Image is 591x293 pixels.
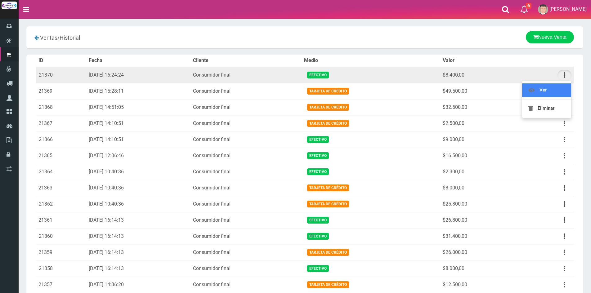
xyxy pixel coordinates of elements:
[307,168,329,175] span: Efectivo
[86,148,191,164] td: [DATE] 12:06:46
[190,196,302,212] td: Consumidor final
[36,196,86,212] td: 21362
[36,212,86,228] td: 21361
[440,131,524,148] td: $9.000,00
[440,55,524,67] th: Valor
[86,115,191,131] td: [DATE] 14:10:51
[36,67,86,83] td: 21370
[440,277,524,293] td: $12.500,00
[190,83,302,99] td: Consumidor final
[36,115,86,131] td: 21367
[440,260,524,277] td: $8.000,00
[86,83,191,99] td: [DATE] 15:28:11
[307,217,329,223] span: Efectivo
[307,136,329,143] span: Efectivo
[440,99,524,115] td: $32.500,00
[60,34,80,41] span: Historial
[86,55,191,67] th: Fecha
[522,102,571,115] a: Eliminar
[36,260,86,277] td: 21358
[40,34,57,41] span: Ventas
[307,120,349,127] span: Tarjeta de Crédito
[549,6,587,12] span: [PERSON_NAME]
[440,83,524,99] td: $49.500,00
[190,55,302,67] th: Cliente
[307,152,329,159] span: Efectivo
[307,72,329,78] span: Efectivo
[440,67,524,83] td: $8.400,00
[36,180,86,196] td: 21363
[86,67,191,83] td: [DATE] 16:24:24
[440,228,524,244] td: $31.400,00
[86,99,191,115] td: [DATE] 14:51:05
[190,244,302,260] td: Consumidor final
[86,277,191,293] td: [DATE] 14:36:20
[190,131,302,148] td: Consumidor final
[36,99,86,115] td: 21368
[86,196,191,212] td: [DATE] 10:40:36
[307,184,349,191] span: Tarjeta de Crédito
[86,244,191,260] td: [DATE] 16:14:13
[307,201,349,207] span: Tarjeta de Crédito
[36,131,86,148] td: 21366
[440,148,524,164] td: $16.500,00
[440,164,524,180] td: $2.300,00
[31,31,213,44] div: /
[36,244,86,260] td: 21359
[440,115,524,131] td: $2.500,00
[440,180,524,196] td: $8.000,00
[190,148,302,164] td: Consumidor final
[302,55,440,67] th: Medio
[307,233,329,239] span: Efectivo
[307,281,349,288] span: Tarjeta de Crédito
[526,3,531,9] span: 6
[522,83,571,97] a: Ver
[36,277,86,293] td: 21357
[190,67,302,83] td: Consumidor final
[36,148,86,164] td: 21365
[526,31,574,43] a: Nueva Venta
[190,277,302,293] td: Consumidor final
[36,83,86,99] td: 21369
[190,212,302,228] td: Consumidor final
[86,180,191,196] td: [DATE] 10:40:36
[307,104,349,110] span: Tarjeta de Crédito
[2,2,17,9] img: Logo grande
[307,88,349,94] span: Tarjeta de Crédito
[190,228,302,244] td: Consumidor final
[190,115,302,131] td: Consumidor final
[86,164,191,180] td: [DATE] 10:40:36
[86,212,191,228] td: [DATE] 16:14:13
[307,249,349,255] span: Tarjeta de Crédito
[36,164,86,180] td: 21364
[190,260,302,277] td: Consumidor final
[190,180,302,196] td: Consumidor final
[440,212,524,228] td: $26.800,00
[440,244,524,260] td: $26.000,00
[440,196,524,212] td: $25.800,00
[86,260,191,277] td: [DATE] 16:14:13
[36,55,86,67] th: ID
[190,164,302,180] td: Consumidor final
[86,228,191,244] td: [DATE] 16:14:13
[538,4,548,15] img: User Image
[190,99,302,115] td: Consumidor final
[307,265,329,272] span: Efectivo
[86,131,191,148] td: [DATE] 14:10:51
[36,228,86,244] td: 21360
